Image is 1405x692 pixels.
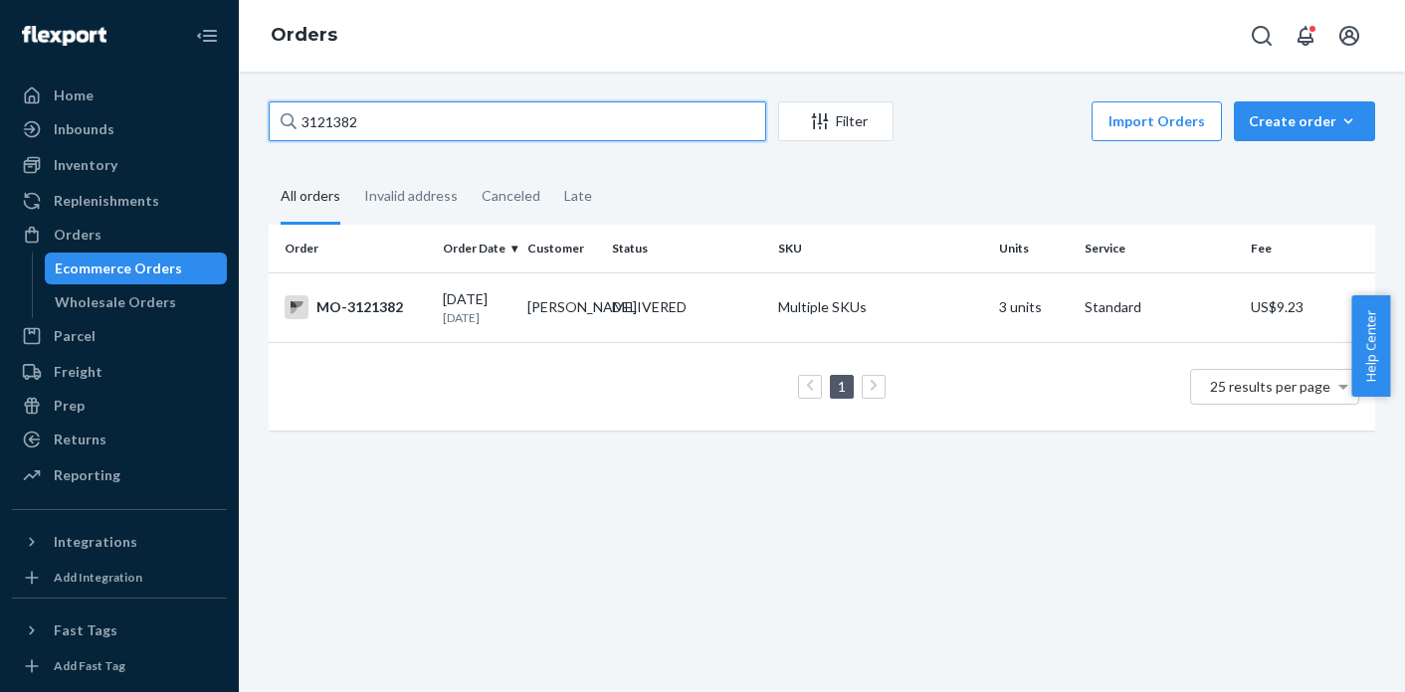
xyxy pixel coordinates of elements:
td: Multiple SKUs [770,272,991,342]
th: SKU [770,225,991,272]
div: Late [564,170,592,222]
div: MO-3121382 [285,295,427,319]
button: Help Center [1351,295,1390,397]
th: Service [1077,225,1243,272]
a: Freight [12,356,227,388]
a: Wholesale Orders [45,286,228,318]
th: Order [269,225,435,272]
div: Prep [54,396,85,416]
p: [DATE] [443,309,511,326]
a: Ecommerce Orders [45,253,228,284]
div: Reporting [54,465,120,485]
div: Replenishments [54,191,159,211]
div: Inventory [54,155,117,175]
div: Integrations [54,532,137,552]
a: Replenishments [12,185,227,217]
div: Returns [54,430,106,449]
div: Fast Tags [54,620,117,640]
td: 3 units [991,272,1076,342]
th: Order Date [435,225,519,272]
div: Wholesale Orders [55,292,176,312]
input: Search orders [269,101,766,141]
div: All orders [281,170,340,225]
div: Canceled [482,170,540,222]
a: Add Integration [12,566,227,590]
th: Status [604,225,770,272]
div: [DATE] [443,289,511,326]
div: Add Fast Tag [54,657,125,674]
div: Customer [527,240,596,257]
span: 25 results per page [1210,378,1330,395]
a: Parcel [12,320,227,352]
a: Home [12,80,227,111]
a: Prep [12,390,227,422]
button: Import Orders [1092,101,1222,141]
div: Create order [1249,111,1360,131]
td: [PERSON_NAME] [519,272,604,342]
p: Standard [1085,297,1235,317]
button: Filter [778,101,894,141]
a: Orders [271,24,337,46]
ol: breadcrumbs [255,7,353,65]
a: Page 1 is your current page [834,378,850,395]
div: Filter [779,111,893,131]
td: US$9.23 [1243,272,1375,342]
button: Integrations [12,526,227,558]
a: Inbounds [12,113,227,145]
div: Add Integration [54,569,142,586]
th: Units [991,225,1076,272]
th: Fee [1243,225,1375,272]
div: Ecommerce Orders [55,259,182,278]
div: Invalid address [364,170,458,222]
div: DELIVERED [612,297,687,317]
div: Inbounds [54,119,114,139]
button: Fast Tags [12,614,227,646]
a: Add Fast Tag [12,654,227,678]
div: Home [54,86,94,105]
button: Close Navigation [187,16,227,56]
img: Flexport logo [22,26,106,46]
button: Open Search Box [1242,16,1282,56]
div: Parcel [54,326,96,346]
div: Orders [54,225,101,245]
a: Orders [12,219,227,251]
a: Reporting [12,459,227,491]
a: Inventory [12,149,227,181]
button: Open notifications [1286,16,1325,56]
button: Create order [1234,101,1375,141]
a: Returns [12,424,227,455]
button: Open account menu [1329,16,1369,56]
div: Freight [54,362,102,382]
